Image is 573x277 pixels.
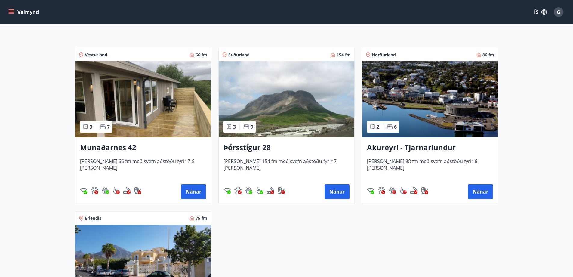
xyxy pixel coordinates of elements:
[85,215,101,221] span: Erlendis
[256,187,263,194] img: 8IYIKVZQyRlUC6HQIIUSdjpPGRncJsz2RzLgWvp4.svg
[399,187,407,194] img: 8IYIKVZQyRlUC6HQIIUSdjpPGRncJsz2RzLgWvp4.svg
[367,187,374,194] img: HJRyFFsYp6qjeUYhR4dAD8CaCEsnIFYZ05miwXoh.svg
[134,187,141,194] div: Hleðslustöð fyrir rafbíla
[102,187,109,194] div: Heitur pottur
[367,158,493,178] span: [PERSON_NAME] 88 fm með svefn aðstöðu fyrir 6 [PERSON_NAME]
[91,187,98,194] div: Gæludýr
[267,187,274,194] img: QNIUl6Cv9L9rHgMXwuzGLuiJOj7RKqxk9mBFPqjq.svg
[372,52,396,58] span: Norðurland
[196,52,207,58] span: 66 fm
[219,61,354,137] img: Paella dish
[256,187,263,194] div: Aðgengi fyrir hjólastól
[389,187,396,194] div: Heitur pottur
[378,187,385,194] div: Gæludýr
[468,184,493,199] button: Nánar
[362,61,498,137] img: Paella dish
[399,187,407,194] div: Aðgengi fyrir hjólastól
[75,61,211,137] img: Paella dish
[181,184,206,199] button: Nánar
[421,187,428,194] div: Hleðslustöð fyrir rafbíla
[234,187,242,194] div: Gæludýr
[233,124,236,130] span: 3
[123,187,131,194] img: QNIUl6Cv9L9rHgMXwuzGLuiJOj7RKqxk9mBFPqjq.svg
[102,187,109,194] img: h89QDIuHlAdpqTriuIvuEWkTH976fOgBEOOeu1mi.svg
[410,187,417,194] img: QNIUl6Cv9L9rHgMXwuzGLuiJOj7RKqxk9mBFPqjq.svg
[90,124,92,130] span: 3
[223,158,350,178] span: [PERSON_NAME] 154 fm með svefn aðstöðu fyrir 7 [PERSON_NAME]
[85,52,107,58] span: Vesturland
[80,187,87,194] div: Þráðlaust net
[557,9,560,15] span: G
[325,184,350,199] button: Nánar
[531,7,550,17] button: ÍS
[223,187,231,194] img: HJRyFFsYp6qjeUYhR4dAD8CaCEsnIFYZ05miwXoh.svg
[223,187,231,194] div: Þráðlaust net
[337,52,351,58] span: 154 fm
[278,187,285,194] div: Hleðslustöð fyrir rafbíla
[123,187,131,194] div: Reykingar / Vape
[223,142,350,153] h3: Þórsstígur 28
[112,187,120,194] div: Aðgengi fyrir hjólastól
[267,187,274,194] div: Reykingar / Vape
[367,187,374,194] div: Þráðlaust net
[377,124,379,130] span: 2
[228,52,250,58] span: Suðurland
[251,124,253,130] span: 9
[278,187,285,194] img: nH7E6Gw2rvWFb8XaSdRp44dhkQaj4PJkOoRYItBQ.svg
[234,187,242,194] img: pxcaIm5dSOV3FS4whs1soiYWTwFQvksT25a9J10C.svg
[421,187,428,194] img: nH7E6Gw2rvWFb8XaSdRp44dhkQaj4PJkOoRYItBQ.svg
[91,187,98,194] img: pxcaIm5dSOV3FS4whs1soiYWTwFQvksT25a9J10C.svg
[80,158,206,178] span: [PERSON_NAME] 66 fm með svefn aðstöðu fyrir 7-8 [PERSON_NAME]
[551,5,566,19] button: G
[378,187,385,194] img: pxcaIm5dSOV3FS4whs1soiYWTwFQvksT25a9J10C.svg
[389,187,396,194] img: h89QDIuHlAdpqTriuIvuEWkTH976fOgBEOOeu1mi.svg
[482,52,494,58] span: 86 fm
[80,187,87,194] img: HJRyFFsYp6qjeUYhR4dAD8CaCEsnIFYZ05miwXoh.svg
[367,142,493,153] h3: Akureyri - Tjarnarlundur
[7,7,41,17] button: menu
[80,142,206,153] h3: Munaðarnes 42
[107,124,110,130] span: 7
[394,124,397,130] span: 6
[245,187,252,194] img: h89QDIuHlAdpqTriuIvuEWkTH976fOgBEOOeu1mi.svg
[112,187,120,194] img: 8IYIKVZQyRlUC6HQIIUSdjpPGRncJsz2RzLgWvp4.svg
[410,187,417,194] div: Reykingar / Vape
[196,215,207,221] span: 75 fm
[134,187,141,194] img: nH7E6Gw2rvWFb8XaSdRp44dhkQaj4PJkOoRYItBQ.svg
[245,187,252,194] div: Heitur pottur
